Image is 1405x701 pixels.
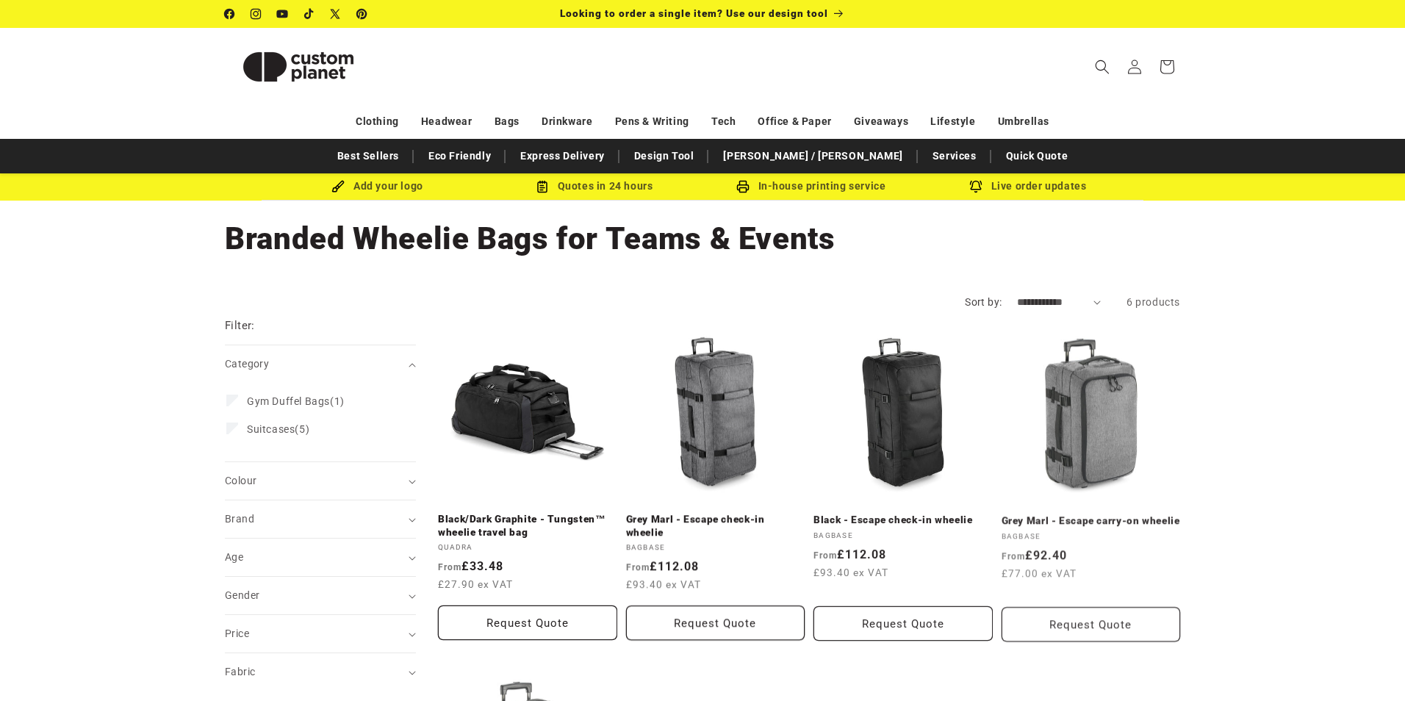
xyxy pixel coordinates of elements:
[247,423,309,436] span: (5)
[969,180,982,193] img: Order updates
[225,551,243,563] span: Age
[225,539,416,576] summary: Age (0 selected)
[225,34,372,100] img: Custom Planet
[536,180,549,193] img: Order Updates Icon
[626,513,805,539] a: Grey Marl - Escape check-in wheelie
[711,109,736,134] a: Tech
[486,177,702,195] div: Quotes in 24 hours
[225,577,416,614] summary: Gender (0 selected)
[225,475,256,486] span: Colour
[627,143,702,169] a: Design Tool
[225,500,416,538] summary: Brand (0 selected)
[225,615,416,653] summary: Price
[438,605,617,640] button: Request Quote
[225,589,259,601] span: Gender
[999,143,1076,169] a: Quick Quote
[930,109,975,134] a: Lifestyle
[225,317,255,334] h2: Filter:
[854,109,908,134] a: Giveaways
[560,7,828,19] span: Looking to order a single item? Use our design tool
[813,513,993,526] a: Black - Escape check-in wheelie
[269,177,486,195] div: Add your logo
[1002,605,1181,640] button: Request Quote
[736,180,750,193] img: In-house printing
[626,605,805,640] button: Request Quote
[925,143,984,169] a: Services
[330,143,406,169] a: Best Sellers
[356,109,399,134] a: Clothing
[225,628,249,639] span: Price
[247,395,345,408] span: (1)
[965,296,1002,308] label: Sort by:
[758,109,831,134] a: Office & Paper
[716,143,910,169] a: [PERSON_NAME] / [PERSON_NAME]
[225,219,1180,259] h1: Branded Wheelie Bags for Teams & Events
[225,358,269,370] span: Category
[421,109,472,134] a: Headwear
[919,177,1136,195] div: Live order updates
[220,28,378,105] a: Custom Planet
[1126,296,1180,308] span: 6 products
[513,143,612,169] a: Express Delivery
[331,180,345,193] img: Brush Icon
[225,345,416,383] summary: Category (0 selected)
[421,143,498,169] a: Eco Friendly
[615,109,689,134] a: Pens & Writing
[495,109,520,134] a: Bags
[542,109,592,134] a: Drinkware
[247,423,295,435] span: Suitcases
[225,513,254,525] span: Brand
[813,605,993,640] button: Request Quote
[702,177,919,195] div: In-house printing service
[225,666,255,677] span: Fabric
[998,109,1049,134] a: Umbrellas
[225,653,416,691] summary: Fabric (0 selected)
[247,395,330,407] span: Gym Duffel Bags
[225,462,416,500] summary: Colour (0 selected)
[1002,513,1181,526] a: Grey Marl - Escape carry-on wheelie
[438,513,617,539] a: Black/Dark Graphite - Tungsten™ wheelie travel bag
[1086,51,1118,83] summary: Search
